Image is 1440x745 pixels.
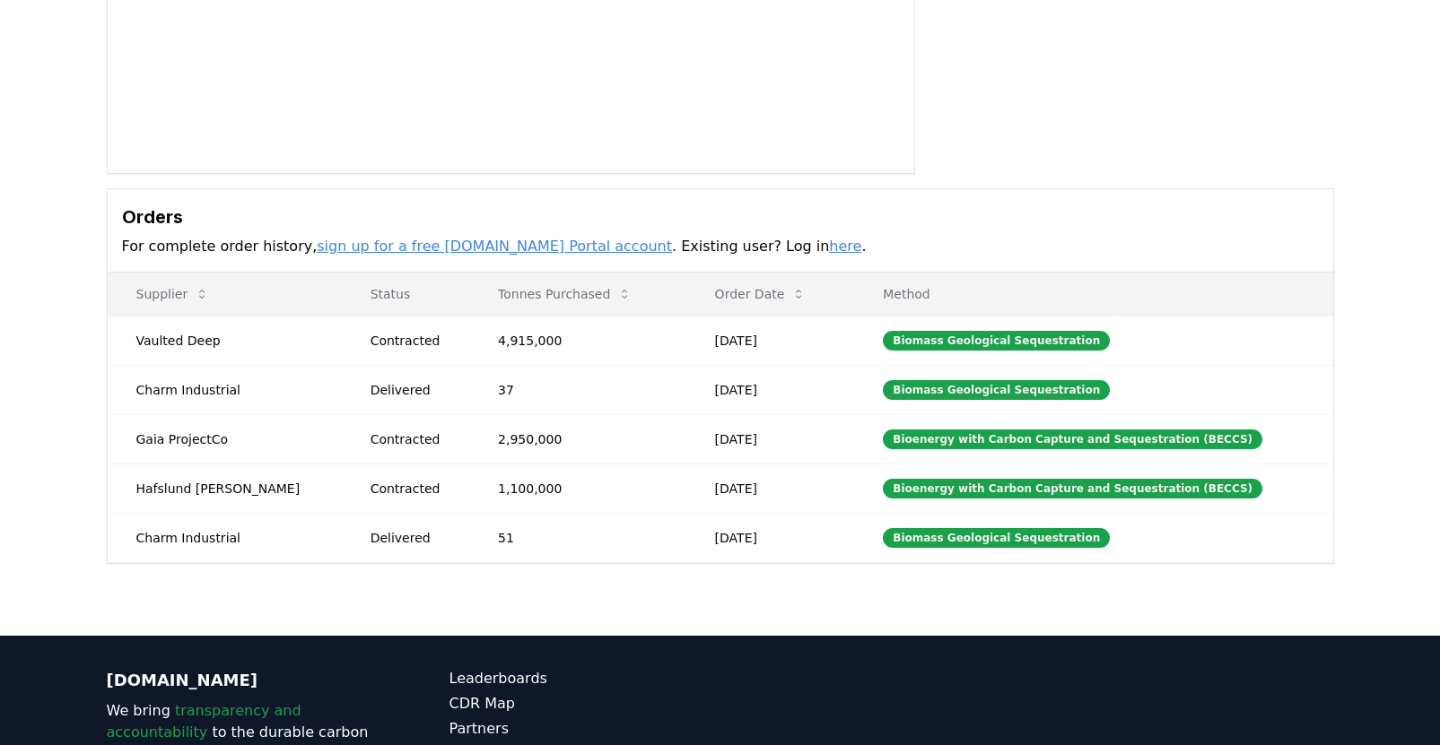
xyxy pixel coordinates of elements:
[108,316,342,365] td: Vaulted Deep
[108,513,342,562] td: Charm Industrial
[469,414,686,463] td: 2,950,000
[469,365,686,414] td: 37
[686,414,855,463] td: [DATE]
[883,429,1262,449] div: Bioenergy with Carbon Capture and Sequestration (BECCS)
[469,316,686,365] td: 4,915,000
[371,381,455,399] div: Delivered
[107,668,378,693] p: [DOMAIN_NAME]
[883,331,1110,351] div: Biomass Geological Sequestration
[484,276,646,312] button: Tonnes Purchased
[449,693,720,715] a: CDR Map
[371,430,455,448] div: Contracted
[686,316,855,365] td: [DATE]
[371,480,455,498] div: Contracted
[829,238,861,255] a: here
[108,365,342,414] td: Charm Industrial
[107,702,301,741] span: transparency and accountability
[883,528,1110,548] div: Biomass Geological Sequestration
[701,276,821,312] button: Order Date
[108,463,342,513] td: Hafslund [PERSON_NAME]
[108,414,342,463] td: Gaia ProjectCo
[469,463,686,513] td: 1,100,000
[371,332,455,350] div: Contracted
[686,513,855,562] td: [DATE]
[868,285,1318,303] p: Method
[122,204,1319,230] h3: Orders
[686,365,855,414] td: [DATE]
[317,238,672,255] a: sign up for a free [DOMAIN_NAME] Portal account
[449,668,720,689] a: Leaderboards
[686,463,855,513] td: [DATE]
[356,285,455,303] p: Status
[122,236,1319,257] p: For complete order history, . Existing user? Log in .
[122,276,224,312] button: Supplier
[371,529,455,547] div: Delivered
[449,718,720,740] a: Partners
[883,479,1262,498] div: Bioenergy with Carbon Capture and Sequestration (BECCS)
[883,380,1110,400] div: Biomass Geological Sequestration
[469,513,686,562] td: 51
